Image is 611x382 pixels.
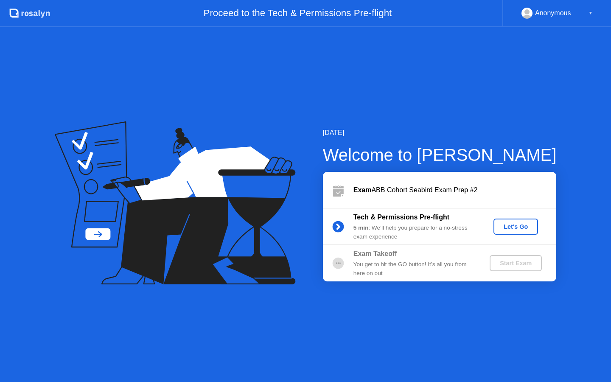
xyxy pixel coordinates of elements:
div: Let's Go [497,223,535,230]
b: 5 min [353,225,369,231]
div: Anonymous [535,8,571,19]
div: Start Exam [493,260,538,267]
div: ▼ [589,8,593,19]
div: You get to hit the GO button! It’s all you from here on out [353,260,476,278]
button: Let's Go [493,219,538,235]
b: Exam [353,186,372,194]
div: Welcome to [PERSON_NAME] [323,142,557,168]
b: Tech & Permissions Pre-flight [353,213,449,221]
div: : We’ll help you prepare for a no-stress exam experience [353,224,476,241]
b: Exam Takeoff [353,250,397,257]
div: [DATE] [323,128,557,138]
div: ABB Cohort Seabird Exam Prep #2 [353,185,556,195]
button: Start Exam [490,255,542,271]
